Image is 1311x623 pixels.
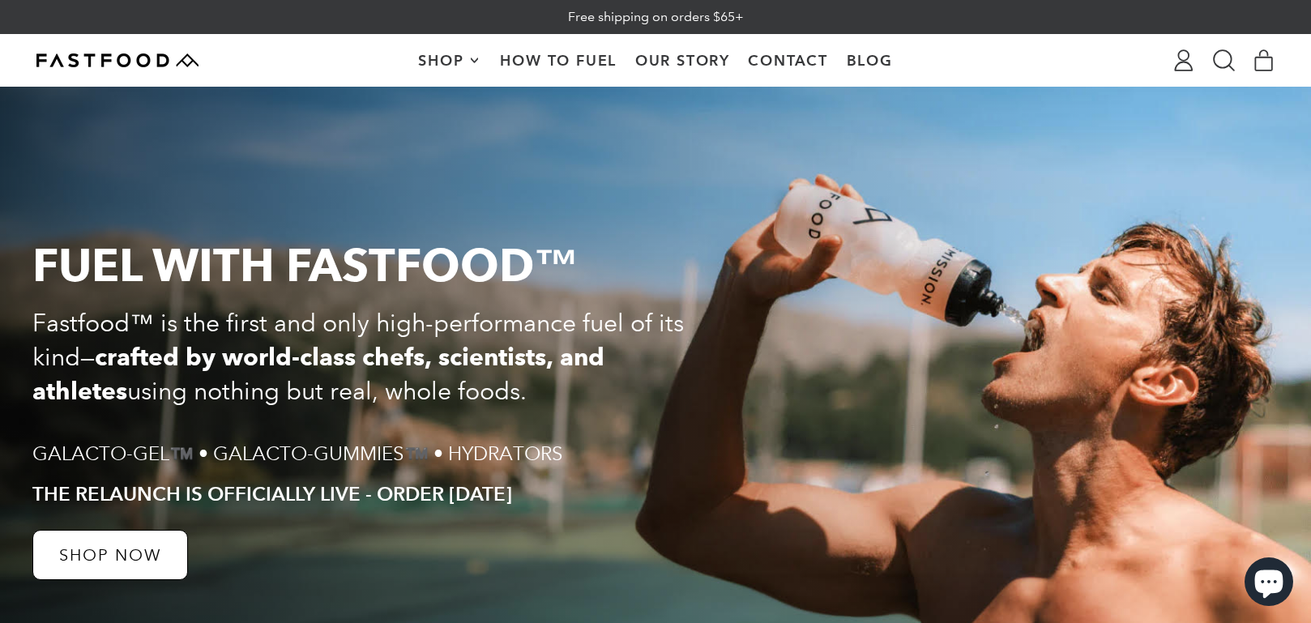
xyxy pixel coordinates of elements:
[32,441,563,467] p: Galacto-Gel™️ • Galacto-Gummies™️ • Hydrators
[739,35,837,86] a: Contact
[32,530,188,580] a: SHOP NOW
[626,35,740,86] a: Our Story
[59,547,161,563] p: SHOP NOW
[32,342,604,406] strong: crafted by world-class chefs, scientists, and athletes
[1240,557,1298,610] inbox-online-store-chat: Shopify online store chat
[409,35,491,86] button: Shop
[32,306,695,408] p: Fastfood™ is the first and only high-performance fuel of its kind— using nothing but real, whole ...
[36,53,199,67] img: Fastfood
[32,483,512,506] p: The RELAUNCH IS OFFICIALLY LIVE - ORDER [DATE]
[32,241,695,290] p: Fuel with Fastfood™
[418,53,468,68] span: Shop
[491,35,626,86] a: How To Fuel
[837,35,902,86] a: Blog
